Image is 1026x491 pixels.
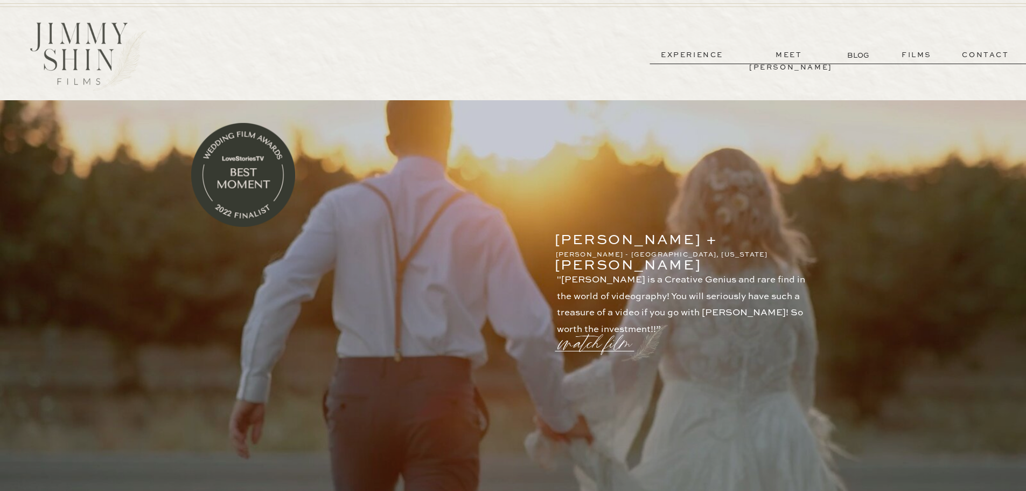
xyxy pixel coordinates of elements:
a: BLOG [847,50,871,61]
p: [PERSON_NAME] - [GEOGRAPHIC_DATA], [US_STATE] [556,250,781,259]
a: films [890,49,943,61]
a: contact [947,49,1024,61]
a: watch film [560,316,637,357]
a: meet [PERSON_NAME] [749,49,829,61]
p: "[PERSON_NAME] is a Creative Genius and rare find in the world of videography! You will seriously... [557,272,816,325]
a: experience [652,49,732,61]
p: [PERSON_NAME] + [PERSON_NAME] [555,228,780,243]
